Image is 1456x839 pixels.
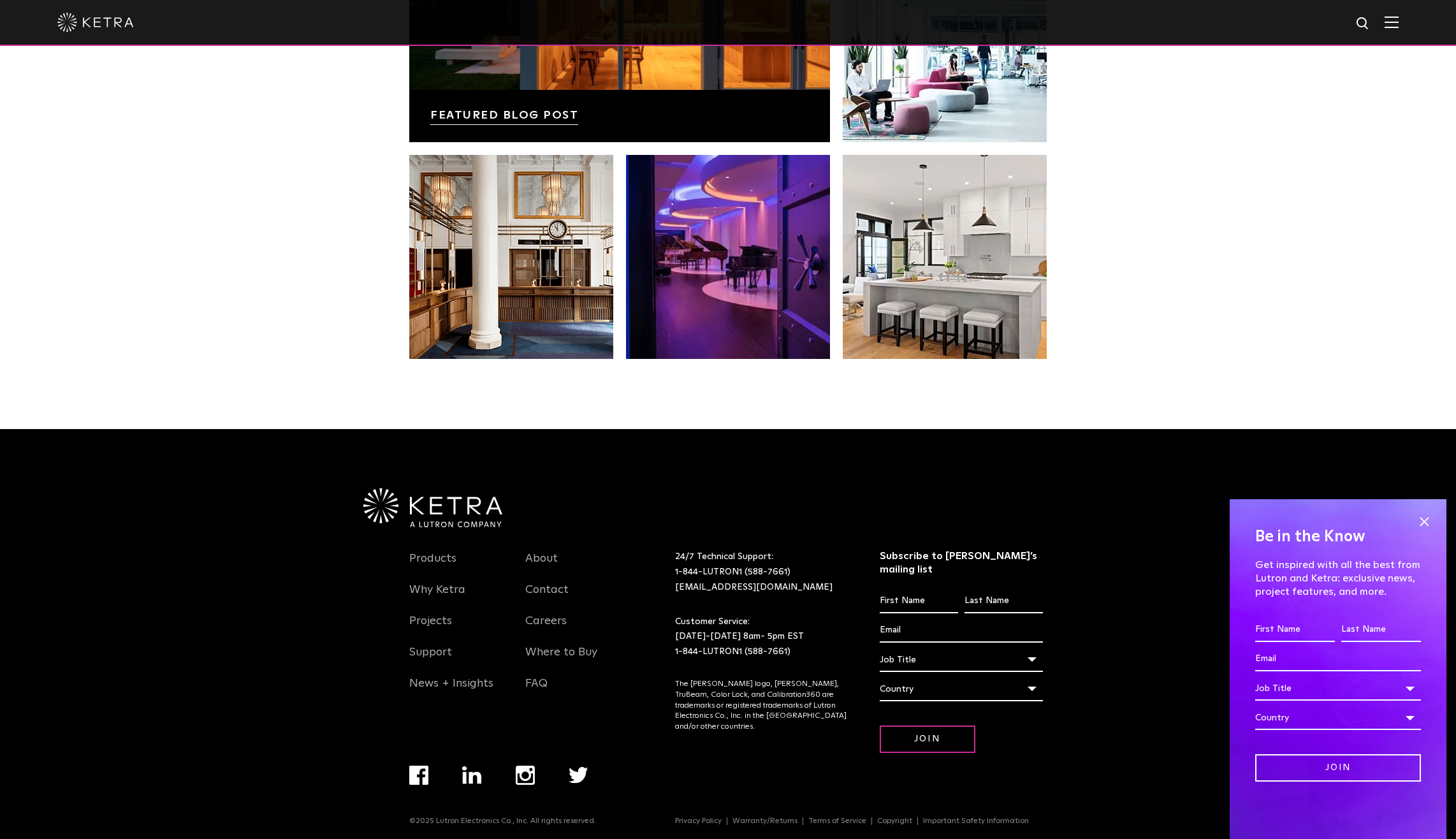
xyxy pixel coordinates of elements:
input: Last Name [1341,618,1421,642]
img: Hamburger%20Nav.svg [1385,16,1399,28]
a: 1-844-LUTRON1 (588-7661) [675,647,790,656]
a: About [525,551,558,581]
input: First Name [1255,618,1335,642]
a: Important Safety Information [918,817,1034,825]
p: ©2025 Lutron Electronics Co., Inc. All rights reserved. [409,817,596,826]
a: Warranty/Returns [727,817,803,825]
div: Job Title [1255,676,1421,701]
input: Email [880,618,1044,643]
img: Ketra-aLutronCo_White_RGB [363,488,502,528]
a: Contact [525,583,569,612]
h3: Subscribe to [PERSON_NAME]’s mailing list [880,550,1044,576]
a: 1-844-LUTRON1 (588-7661) [675,567,790,576]
input: First Name [880,589,958,613]
a: FAQ [525,676,548,706]
div: Country [880,677,1044,701]
a: Products [409,551,456,581]
a: Terms of Service [803,817,872,825]
img: ketra-logo-2019-white [57,13,134,32]
a: Where to Buy [525,645,597,675]
img: linkedin [462,766,482,784]
input: Join [1255,754,1421,782]
img: instagram [516,766,535,785]
input: Join [880,726,975,753]
p: The [PERSON_NAME] logo, [PERSON_NAME], TruBeam, Color Lock, and Calibration360 are trademarks or ... [675,679,848,733]
div: Country [1255,706,1421,730]
a: News + Insights [409,676,493,706]
input: Email [1255,647,1421,671]
h4: Be in the Know [1255,525,1421,549]
div: Navigation Menu [409,550,506,706]
a: [EMAIL_ADDRESS][DOMAIN_NAME] [675,583,833,592]
a: Projects [409,614,452,643]
img: search icon [1355,16,1371,32]
input: Last Name [965,589,1043,613]
p: Get inspired with all the best from Lutron and Ketra: exclusive news, project features, and more. [1255,558,1421,598]
div: Navigation Menu [525,550,622,706]
p: 24/7 Technical Support: [675,550,848,595]
div: Navigation Menu [409,766,622,817]
div: Navigation Menu [675,817,1047,826]
a: Why Ketra [409,583,465,612]
img: twitter [569,767,588,784]
a: Support [409,645,452,675]
a: Careers [525,614,567,643]
a: Privacy Policy [670,817,727,825]
div: Job Title [880,648,1044,672]
img: facebook [409,766,428,785]
p: Customer Service: [DATE]-[DATE] 8am- 5pm EST [675,615,848,660]
a: Copyright [872,817,918,825]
